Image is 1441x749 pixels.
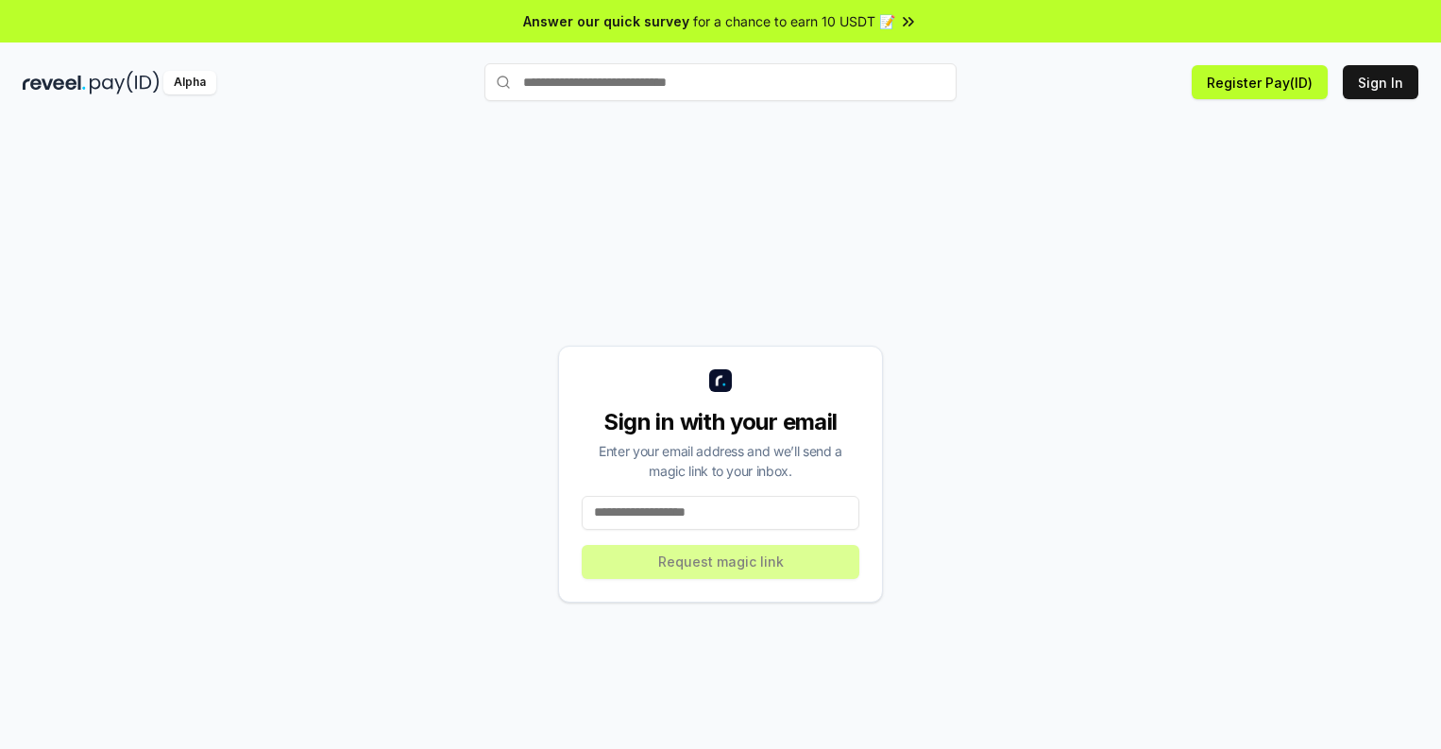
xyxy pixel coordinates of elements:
img: logo_small [709,369,732,392]
button: Sign In [1343,65,1418,99]
img: reveel_dark [23,71,86,94]
div: Alpha [163,71,216,94]
span: for a chance to earn 10 USDT 📝 [693,11,895,31]
span: Answer our quick survey [523,11,689,31]
button: Register Pay(ID) [1192,65,1328,99]
div: Enter your email address and we’ll send a magic link to your inbox. [582,441,859,481]
img: pay_id [90,71,160,94]
div: Sign in with your email [582,407,859,437]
